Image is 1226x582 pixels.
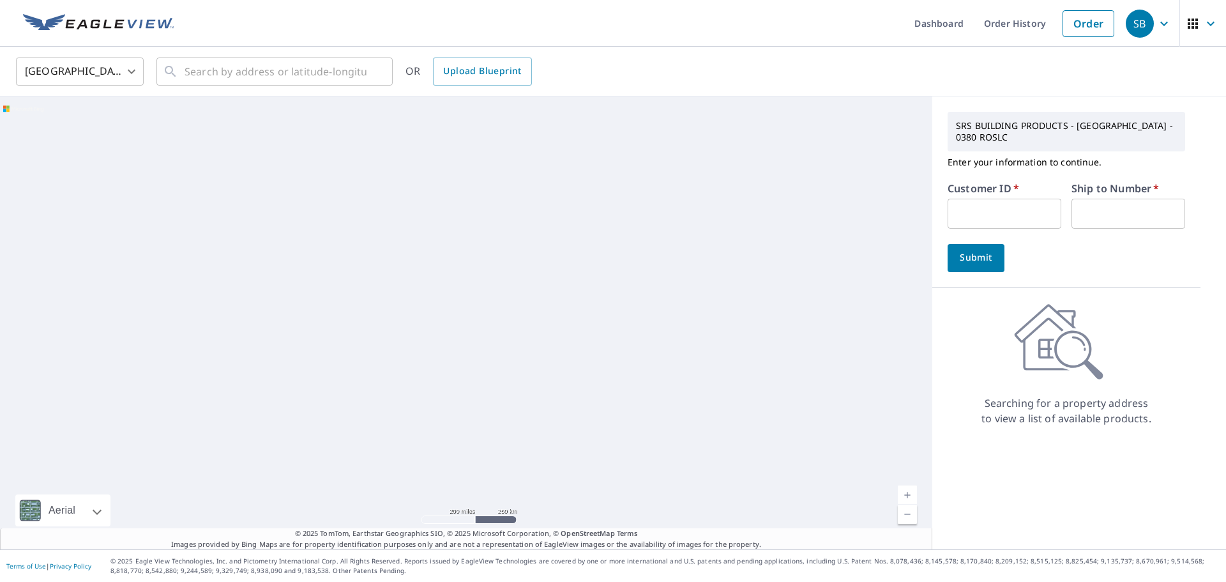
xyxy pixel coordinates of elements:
button: Submit [948,244,1004,272]
a: OpenStreetMap [561,528,614,538]
a: Order [1063,10,1114,37]
input: Search by address or latitude-longitude [185,54,367,89]
span: Upload Blueprint [443,63,521,79]
p: SRS BUILDING PRODUCTS - [GEOGRAPHIC_DATA] - 0380 ROSLC [951,115,1182,148]
a: Terms of Use [6,562,46,571]
p: Searching for a property address to view a list of available products. [981,395,1152,426]
label: Ship to Number [1071,183,1159,194]
label: Customer ID [948,183,1019,194]
a: Current Level 5, Zoom In [898,486,917,505]
div: [GEOGRAPHIC_DATA] [16,54,144,89]
span: © 2025 TomTom, Earthstar Geographics SIO, © 2025 Microsoft Corporation, © [295,528,638,539]
div: SB [1126,10,1154,38]
a: Terms [617,528,638,538]
a: Upload Blueprint [433,57,531,86]
p: © 2025 Eagle View Technologies, Inc. and Pictometry International Corp. All Rights Reserved. Repo... [110,556,1220,576]
span: Submit [958,250,994,266]
p: Enter your information to continue. [948,151,1185,173]
a: Current Level 5, Zoom Out [898,505,917,524]
p: | [6,562,91,570]
div: Aerial [45,494,79,526]
a: Privacy Policy [50,562,91,571]
div: OR [405,57,532,86]
div: Aerial [15,494,110,526]
img: EV Logo [23,14,174,33]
